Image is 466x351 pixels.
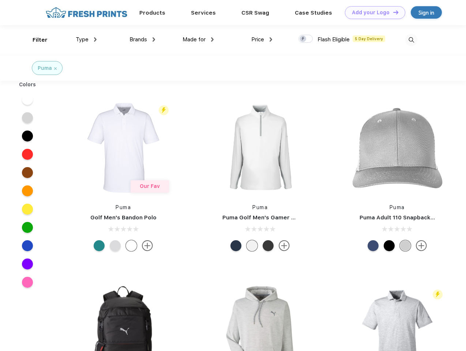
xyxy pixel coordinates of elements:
img: dropdown.png [270,37,272,42]
div: Bright White [247,240,258,251]
span: Price [251,36,264,43]
div: Pma Blk Pma Blk [384,240,395,251]
span: Our Fav [140,183,160,189]
span: 5 Day Delivery [353,35,385,42]
div: Green Lagoon [94,240,105,251]
a: Puma [390,204,405,210]
div: Filter [33,36,48,44]
img: more.svg [416,240,427,251]
div: Peacoat Qut Shd [368,240,379,251]
div: Sign in [418,8,434,17]
a: CSR Swag [241,10,269,16]
a: Products [139,10,165,16]
span: Flash Eligible [317,36,350,43]
a: Puma [116,204,131,210]
img: dropdown.png [153,37,155,42]
img: func=resize&h=266 [349,99,446,196]
div: High Rise [110,240,121,251]
img: filter_cancel.svg [54,67,57,70]
img: fo%20logo%202.webp [44,6,129,19]
span: Type [76,36,89,43]
div: Bright White [126,240,137,251]
img: flash_active_toggle.svg [433,290,443,299]
span: Made for [183,36,206,43]
a: Puma [252,204,268,210]
img: dropdown.png [94,37,97,42]
img: func=resize&h=266 [211,99,309,196]
div: Puma Black [263,240,274,251]
a: Golf Men's Bandon Polo [90,214,157,221]
img: more.svg [279,240,290,251]
div: Quarry Brt Whit [400,240,411,251]
img: more.svg [142,240,153,251]
a: Services [191,10,216,16]
div: Colors [14,81,42,88]
div: Puma [38,64,52,72]
div: Navy Blazer [230,240,241,251]
img: dropdown.png [211,37,214,42]
span: Brands [129,36,147,43]
img: desktop_search.svg [405,34,417,46]
a: Sign in [411,6,442,19]
img: func=resize&h=266 [75,99,172,196]
img: DT [393,10,398,14]
div: Add your Logo [352,10,390,16]
img: flash_active_toggle.svg [159,105,169,115]
a: Puma Golf Men's Gamer Golf Quarter-Zip [222,214,338,221]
